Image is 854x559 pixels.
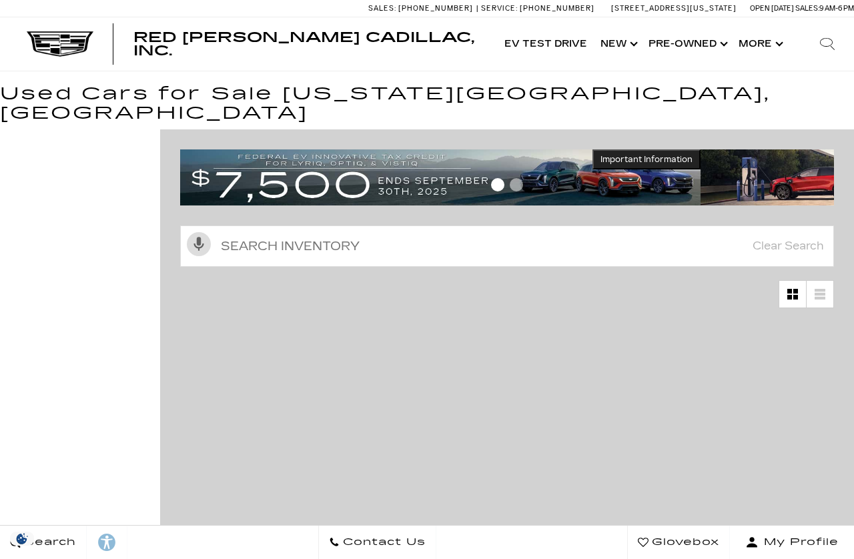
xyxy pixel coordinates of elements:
[340,533,426,552] span: Contact Us
[611,4,737,13] a: [STREET_ADDRESS][US_STATE]
[730,526,854,559] button: Open user profile menu
[368,5,476,12] a: Sales: [PHONE_NUMBER]
[627,526,730,559] a: Glovebox
[759,533,839,552] span: My Profile
[187,232,211,256] svg: Click to toggle on voice search
[180,149,701,205] img: vrp-tax-ending-august-version
[180,225,834,267] input: Search Inventory
[368,4,396,13] span: Sales:
[318,526,436,559] a: Contact Us
[27,31,93,57] img: Cadillac Dark Logo with Cadillac White Text
[481,4,518,13] span: Service:
[476,5,598,12] a: Service: [PHONE_NUMBER]
[649,533,719,552] span: Glovebox
[133,31,484,57] a: Red [PERSON_NAME] Cadillac, Inc.
[7,532,37,546] section: Click to Open Cookie Consent Modal
[795,4,819,13] span: Sales:
[491,178,504,191] span: Go to slide 1
[133,29,474,59] span: Red [PERSON_NAME] Cadillac, Inc.
[594,17,642,71] a: New
[398,4,473,13] span: [PHONE_NUMBER]
[21,533,76,552] span: Search
[642,17,732,71] a: Pre-Owned
[498,17,594,71] a: EV Test Drive
[732,17,787,71] button: More
[600,154,693,165] span: Important Information
[750,4,794,13] span: Open [DATE]
[819,4,854,13] span: 9 AM-6 PM
[520,4,594,13] span: [PHONE_NUMBER]
[7,532,37,546] img: Opt-Out Icon
[592,149,701,169] button: Important Information
[510,178,523,191] span: Go to slide 2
